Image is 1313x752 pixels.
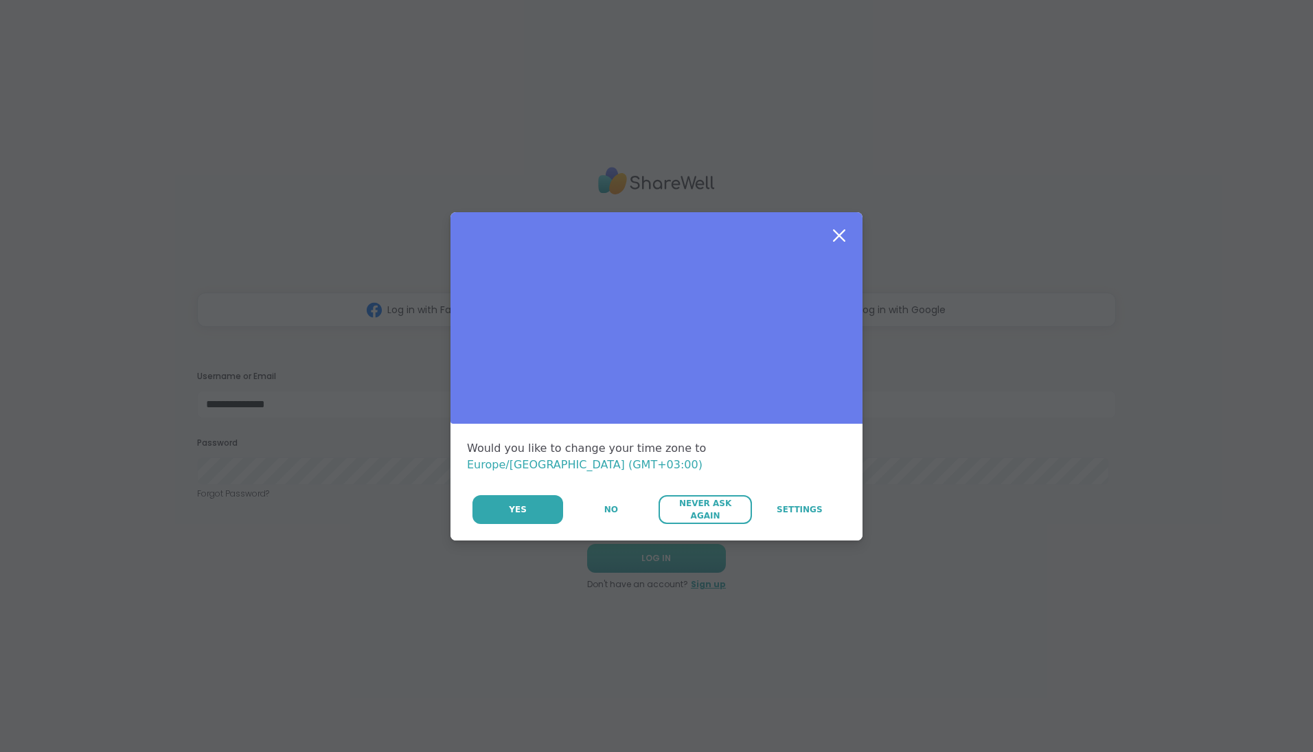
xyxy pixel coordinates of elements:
button: Never Ask Again [659,493,751,522]
img: Session Experience [571,255,742,389]
button: No [564,493,657,522]
span: Never Ask Again [665,495,744,520]
span: Settings [777,501,823,514]
button: Yes [472,493,563,522]
span: No [604,501,618,514]
span: Yes [509,501,527,514]
span: Europe/[GEOGRAPHIC_DATA] (GMT+03:00) [467,456,703,469]
div: Would you like to change your time zone to [467,438,846,471]
a: Settings [753,493,846,522]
